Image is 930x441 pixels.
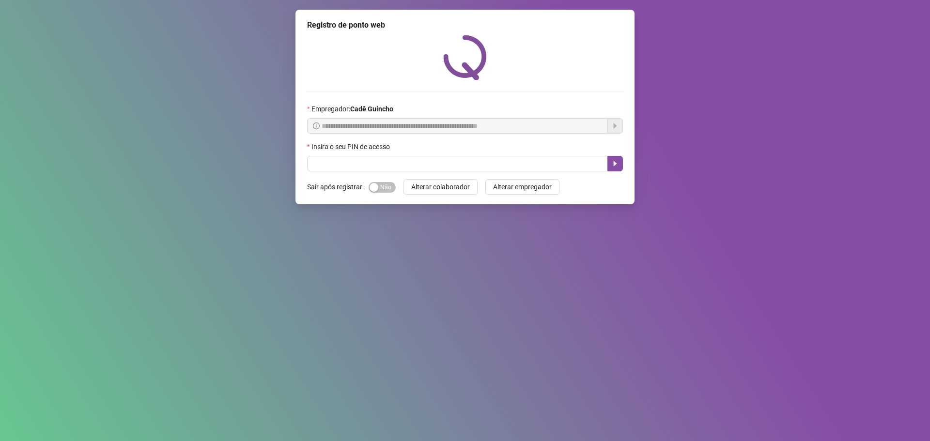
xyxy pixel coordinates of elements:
[313,122,320,129] span: info-circle
[443,35,487,80] img: QRPoint
[307,19,623,31] div: Registro de ponto web
[311,104,393,114] span: Empregador :
[493,182,552,192] span: Alterar empregador
[350,105,393,113] strong: Cadê Guincho
[403,179,478,195] button: Alterar colaborador
[611,160,619,167] span: caret-right
[411,182,470,192] span: Alterar colaborador
[485,179,559,195] button: Alterar empregador
[307,141,396,152] label: Insira o seu PIN de acesso
[307,179,369,195] label: Sair após registrar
